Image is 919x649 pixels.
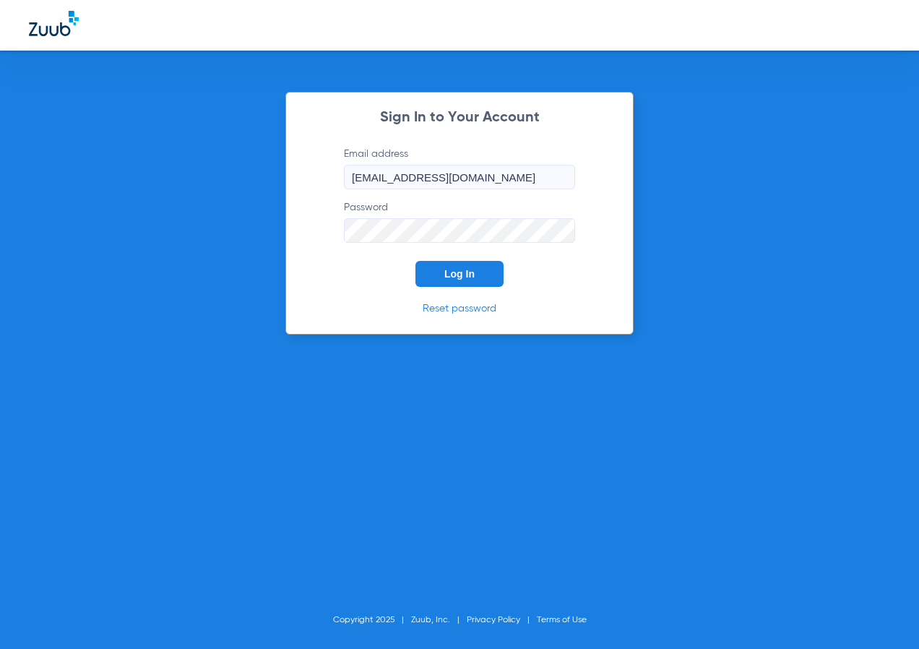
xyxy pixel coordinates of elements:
label: Password [344,200,575,243]
input: Email address [344,165,575,189]
input: Password [344,218,575,243]
li: Zuub, Inc. [411,613,467,627]
span: Log In [444,268,475,280]
a: Reset password [423,304,496,314]
a: Terms of Use [537,616,587,624]
h2: Sign In to Your Account [322,111,597,125]
a: Privacy Policy [467,616,520,624]
iframe: Chat Widget [847,580,919,649]
img: Zuub Logo [29,11,79,36]
li: Copyright 2025 [333,613,411,627]
button: Log In [415,261,504,287]
label: Email address [344,147,575,189]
